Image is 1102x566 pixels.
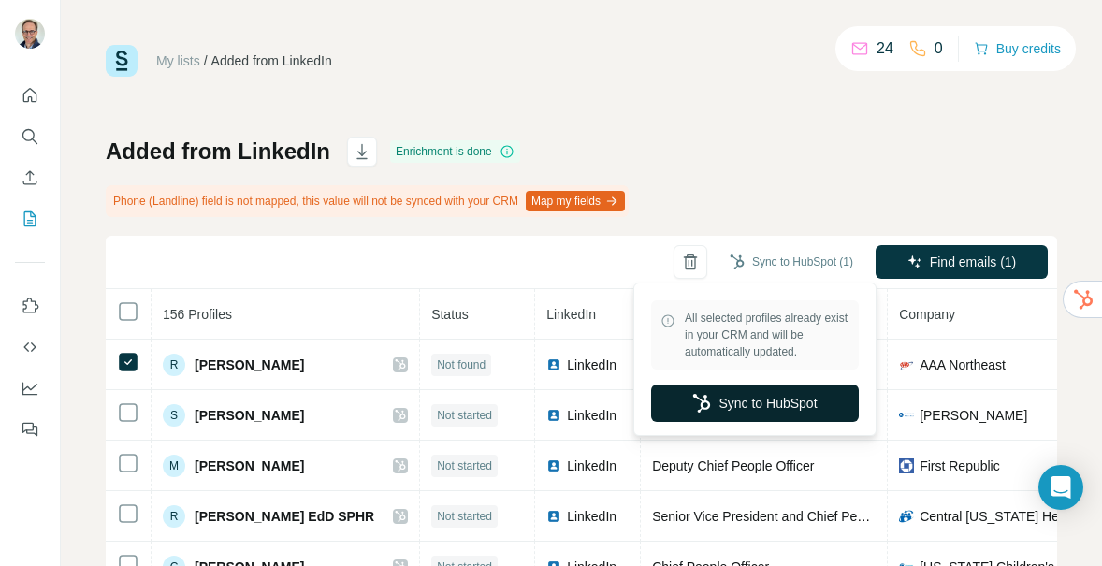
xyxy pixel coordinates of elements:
span: Not started [437,407,492,424]
span: LinkedIn [567,507,616,526]
button: Quick start [15,79,45,112]
button: Use Surfe API [15,330,45,364]
span: Senior Vice President and Chief People Officer [652,509,924,524]
button: Dashboard [15,371,45,405]
span: Not found [437,356,486,373]
span: All selected profiles already exist in your CRM and will be automatically updated. [685,310,849,360]
img: company-logo [899,413,914,417]
button: Feedback [15,413,45,446]
button: Find emails (1) [876,245,1048,279]
button: Sync to HubSpot [651,385,859,422]
span: Not started [437,457,492,474]
div: R [163,505,185,528]
button: My lists [15,202,45,236]
button: Use Surfe on LinkedIn [15,289,45,323]
span: LinkedIn [567,406,616,425]
img: LinkedIn logo [546,509,561,524]
img: company-logo [899,357,914,372]
span: Not started [437,508,492,525]
span: 156 Profiles [163,307,232,322]
span: Status [431,307,469,322]
button: Buy credits [974,36,1061,62]
div: S [163,404,185,427]
span: [PERSON_NAME] [195,457,304,475]
button: Search [15,120,45,153]
div: Enrichment is done [390,140,520,163]
p: 24 [877,37,893,60]
img: company-logo [899,458,914,473]
div: Phone (Landline) field is not mapped, this value will not be synced with your CRM [106,185,629,217]
div: Added from LinkedIn [211,51,332,70]
span: Find emails (1) [930,253,1017,271]
div: R [163,354,185,376]
img: company-logo [899,509,914,524]
li: / [204,51,208,70]
img: Avatar [15,19,45,49]
img: Surfe Logo [106,45,138,77]
span: LinkedIn [567,457,616,475]
img: LinkedIn logo [546,357,561,372]
button: Map my fields [526,191,625,211]
span: First Republic [920,457,1000,475]
p: 0 [935,37,943,60]
span: LinkedIn [546,307,596,322]
span: Deputy Chief People Officer [652,458,814,473]
div: Open Intercom Messenger [1038,465,1083,510]
span: LinkedIn [567,356,616,374]
span: Company [899,307,955,322]
span: AAA Northeast [920,356,1006,374]
span: [PERSON_NAME] [920,406,1027,425]
img: LinkedIn logo [546,408,561,423]
span: [PERSON_NAME] [195,406,304,425]
h1: Added from LinkedIn [106,137,330,167]
img: LinkedIn logo [546,458,561,473]
span: [PERSON_NAME] EdD SPHR [195,507,374,526]
a: My lists [156,53,200,68]
span: [PERSON_NAME] [195,356,304,374]
button: Enrich CSV [15,161,45,195]
div: M [163,455,185,477]
button: Sync to HubSpot (1) [717,248,866,276]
